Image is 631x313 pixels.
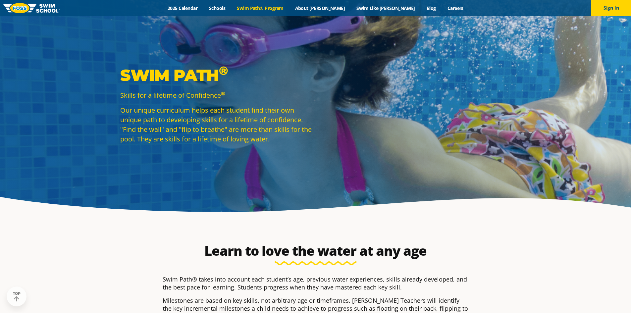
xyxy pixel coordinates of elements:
sup: ® [221,90,225,97]
p: Swim Path® takes into account each student’s age, previous water experiences, skills already deve... [163,275,469,291]
div: TOP [13,291,21,302]
a: About [PERSON_NAME] [289,5,351,11]
img: FOSS Swim School Logo [3,3,60,13]
a: Blog [421,5,442,11]
a: 2025 Calendar [162,5,203,11]
h2: Learn to love the water at any age [159,243,472,259]
a: Careers [442,5,469,11]
a: Swim Like [PERSON_NAME] [351,5,421,11]
p: Our unique curriculum helps each student find their own unique path to developing skills for a li... [120,105,312,144]
a: Swim Path® Program [231,5,289,11]
a: Schools [203,5,231,11]
p: Swim Path [120,65,312,85]
p: Skills for a lifetime of Confidence [120,90,312,100]
sup: ® [219,63,228,78]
